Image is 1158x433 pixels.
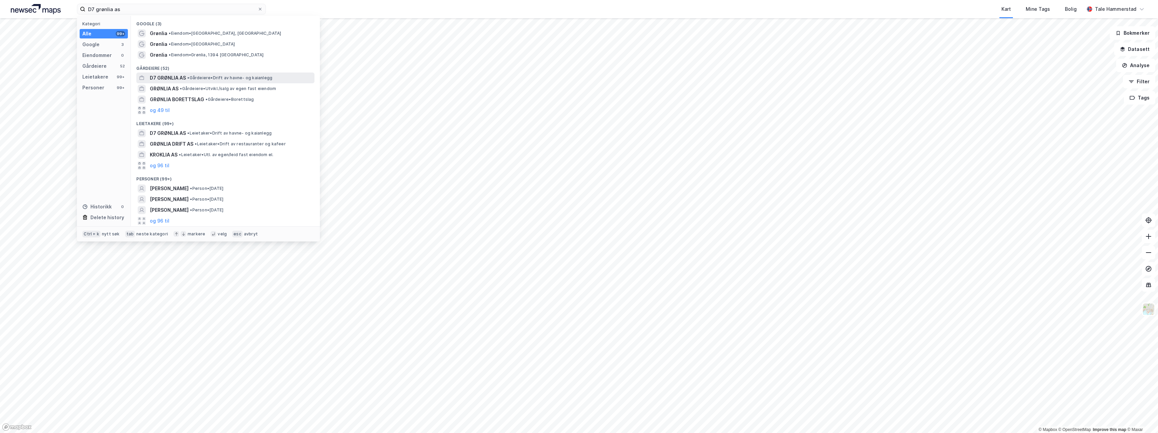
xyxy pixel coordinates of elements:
[180,86,276,91] span: Gårdeiere • Utvikl./salg av egen fast eiendom
[187,131,272,136] span: Leietaker • Drift av havne- og kaianlegg
[218,231,227,237] div: velg
[82,21,128,26] div: Kategori
[169,52,171,57] span: •
[150,162,169,170] button: og 96 til
[187,75,272,81] span: Gårdeiere • Drift av havne- og kaianlegg
[82,84,104,92] div: Personer
[150,85,178,93] span: GRØNLIA AS
[1124,91,1155,105] button: Tags
[179,152,181,157] span: •
[150,40,167,48] span: Grønlia
[120,42,125,47] div: 3
[190,186,223,191] span: Person • [DATE]
[179,152,273,157] span: Leietaker • Utl. av egen/leid fast eiendom el.
[187,131,189,136] span: •
[82,203,112,211] div: Historikk
[150,206,189,214] span: [PERSON_NAME]
[1124,401,1158,433] iframe: Chat Widget
[190,207,223,213] span: Person • [DATE]
[190,197,223,202] span: Person • [DATE]
[85,4,257,14] input: Søk på adresse, matrikkel, gårdeiere, leietakere eller personer
[150,184,189,193] span: [PERSON_NAME]
[150,95,204,104] span: GRØNLIA BORETTSLAG
[150,151,177,159] span: KROKLIA AS
[169,41,235,47] span: Eiendom • [GEOGRAPHIC_DATA]
[120,53,125,58] div: 0
[195,141,285,147] span: Leietaker • Drift av restauranter og kafeer
[190,207,192,212] span: •
[150,195,189,203] span: [PERSON_NAME]
[150,51,167,59] span: Grønlia
[82,73,108,81] div: Leietakere
[1123,75,1155,88] button: Filter
[82,62,107,70] div: Gårdeiere
[150,129,186,137] span: D7 GRØNLIA AS
[82,231,101,237] div: Ctrl + k
[131,116,320,128] div: Leietakere (99+)
[150,140,193,148] span: GRØNLIA DRIFT AS
[244,231,258,237] div: avbryt
[125,231,135,237] div: tab
[169,41,171,47] span: •
[1114,42,1155,56] button: Datasett
[131,60,320,73] div: Gårdeiere (52)
[90,213,124,222] div: Delete history
[187,75,189,80] span: •
[82,51,112,59] div: Eiendommer
[190,186,192,191] span: •
[82,30,91,38] div: Alle
[205,97,208,102] span: •
[205,97,254,102] span: Gårdeiere • Borettslag
[116,85,125,90] div: 99+
[1095,5,1136,13] div: Tale Hammerstad
[180,86,182,91] span: •
[1142,303,1155,316] img: Z
[1026,5,1050,13] div: Mine Tags
[120,204,125,209] div: 0
[150,74,186,82] span: D7 GRØNLIA AS
[136,231,168,237] div: neste kategori
[169,31,281,36] span: Eiendom • [GEOGRAPHIC_DATA], [GEOGRAPHIC_DATA]
[1039,427,1057,432] a: Mapbox
[1001,5,1011,13] div: Kart
[169,31,171,36] span: •
[190,197,192,202] span: •
[116,31,125,36] div: 99+
[169,52,264,58] span: Eiendom • Grønlia, 1394 [GEOGRAPHIC_DATA]
[150,217,169,225] button: og 96 til
[1065,5,1077,13] div: Bolig
[2,423,32,431] a: Mapbox homepage
[232,231,243,237] div: esc
[150,29,167,37] span: Grønlia
[131,16,320,28] div: Google (3)
[150,106,170,114] button: og 49 til
[116,74,125,80] div: 99+
[131,171,320,183] div: Personer (99+)
[11,4,61,14] img: logo.a4113a55bc3d86da70a041830d287a7e.svg
[1058,427,1091,432] a: OpenStreetMap
[1124,401,1158,433] div: Kontrollprogram for chat
[82,40,100,49] div: Google
[195,141,197,146] span: •
[1110,26,1155,40] button: Bokmerker
[102,231,120,237] div: nytt søk
[188,231,205,237] div: markere
[120,63,125,69] div: 52
[1116,59,1155,72] button: Analyse
[1093,427,1126,432] a: Improve this map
